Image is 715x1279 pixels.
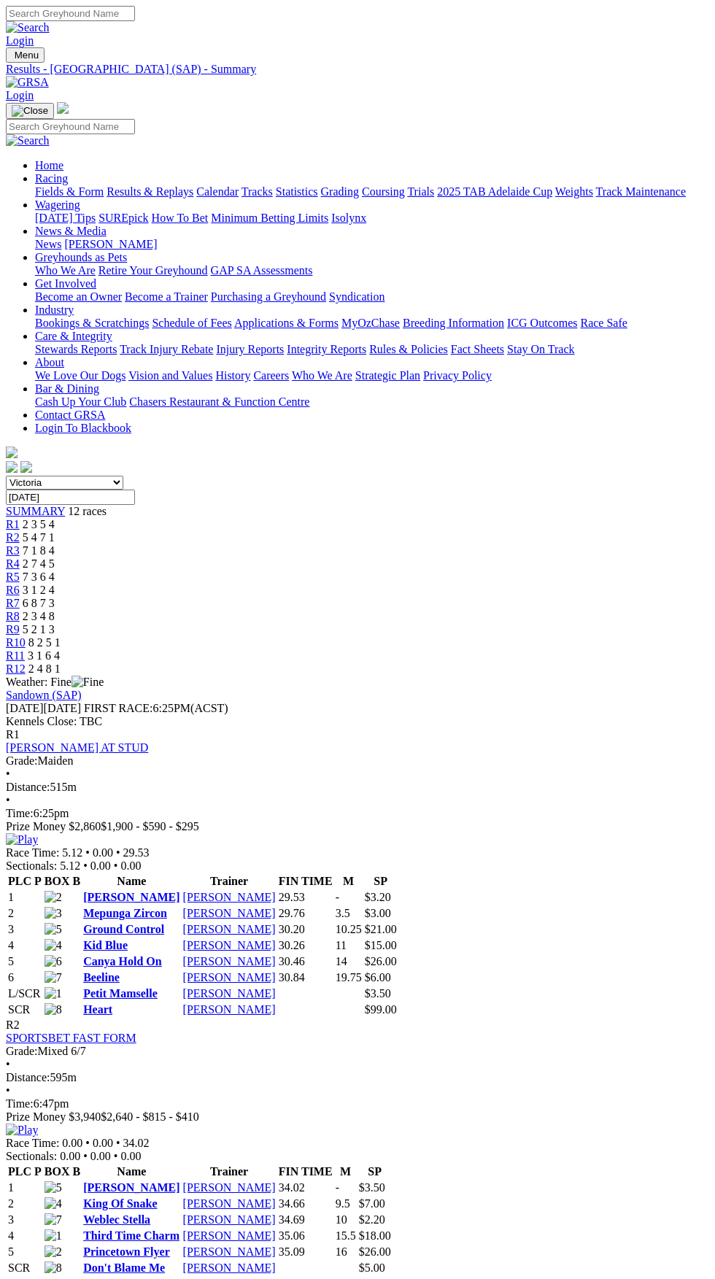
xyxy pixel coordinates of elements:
[35,185,709,198] div: Racing
[278,970,333,985] td: 30.84
[278,938,333,953] td: 30.26
[45,1213,62,1226] img: 7
[6,846,59,859] span: Race Time:
[6,610,20,622] span: R8
[278,1245,333,1259] td: 35.09
[45,907,62,920] img: 3
[241,185,273,198] a: Tracks
[35,185,104,198] a: Fields & Form
[278,874,333,889] th: FIN TIME
[341,317,400,329] a: MyOzChase
[83,1003,112,1016] a: Heart
[85,1137,90,1149] span: •
[6,781,50,793] span: Distance:
[83,1150,88,1162] span: •
[35,369,125,382] a: We Love Our Dogs
[437,185,552,198] a: 2025 TAB Adelaide Cup
[45,1197,62,1210] img: 4
[6,531,20,544] span: R2
[35,212,96,224] a: [DATE] Tips
[6,741,148,754] a: [PERSON_NAME] AT STUD
[93,846,113,859] span: 0.00
[35,251,127,263] a: Greyhounds as Pets
[116,846,120,859] span: •
[35,317,149,329] a: Bookings & Scratchings
[45,1003,62,1016] img: 8
[120,1150,141,1162] span: 0.00
[253,369,289,382] a: Careers
[6,728,20,741] span: R1
[35,343,117,355] a: Stewards Reports
[8,875,31,887] span: PLC
[72,1165,80,1178] span: B
[336,939,347,951] text: 11
[7,890,42,905] td: 1
[6,505,65,517] a: SUMMARY
[278,1164,333,1179] th: FIN TIME
[6,702,44,714] span: [DATE]
[28,636,61,649] span: 8 2 5 1
[7,986,42,1001] td: L/SCR
[35,277,96,290] a: Get Involved
[216,343,284,355] a: Injury Reports
[183,907,276,919] a: [PERSON_NAME]
[35,369,709,382] div: About
[6,1097,34,1110] span: Time:
[35,395,709,409] div: Bar & Dining
[365,1003,397,1016] span: $99.00
[83,939,128,951] a: Kid Blue
[68,505,107,517] span: 12 races
[6,676,104,688] span: Weather: Fine
[35,225,107,237] a: News & Media
[90,859,111,872] span: 0.00
[359,1197,385,1210] span: $7.00
[335,874,363,889] th: M
[35,290,122,303] a: Become an Owner
[183,955,276,967] a: [PERSON_NAME]
[287,343,366,355] a: Integrity Reports
[35,356,64,368] a: About
[6,1045,709,1058] div: Mixed 6/7
[182,1164,277,1179] th: Trainer
[507,317,577,329] a: ICG Outcomes
[45,1181,62,1194] img: 5
[83,1261,165,1274] a: Don't Blame Me
[6,597,20,609] span: R7
[23,518,55,530] span: 2 3 5 4
[6,794,10,806] span: •
[107,185,193,198] a: Results & Replays
[114,1150,118,1162] span: •
[12,105,48,117] img: Close
[336,1197,350,1210] text: 9.5
[128,369,212,382] a: Vision and Values
[6,89,34,101] a: Login
[6,76,49,89] img: GRSA
[45,971,62,984] img: 7
[336,923,362,935] text: 10.25
[23,531,55,544] span: 5 4 7 1
[45,875,70,887] span: BOX
[83,923,164,935] a: Ground Control
[451,343,504,355] a: Fact Sheets
[6,754,38,767] span: Grade:
[369,343,448,355] a: Rules & Policies
[6,1071,709,1084] div: 595m
[6,63,709,76] div: Results - [GEOGRAPHIC_DATA] (SAP) - Summary
[83,955,162,967] a: Canya Hold On
[83,971,120,984] a: Beeline
[278,922,333,937] td: 30.20
[7,906,42,921] td: 2
[83,1213,150,1226] a: Weblec Stella
[35,264,96,277] a: Who We Are
[507,343,574,355] a: Stay On Track
[359,1229,391,1242] span: $18.00
[83,1245,170,1258] a: Princetown Flyer
[23,571,55,583] span: 7 3 6 4
[72,875,80,887] span: B
[278,890,333,905] td: 29.53
[20,461,32,473] img: twitter.svg
[35,172,68,185] a: Racing
[365,891,391,903] span: $3.20
[359,1261,385,1274] span: $5.00
[7,1181,42,1195] td: 1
